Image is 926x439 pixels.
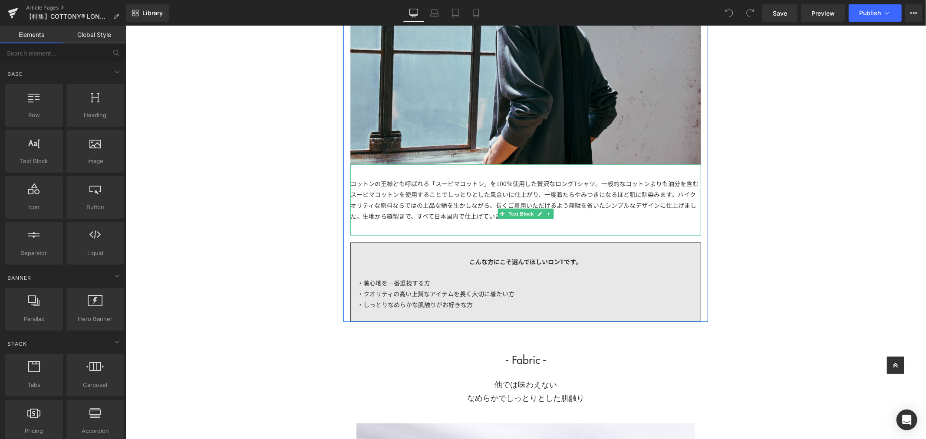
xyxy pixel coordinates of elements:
span: Icon [8,203,60,212]
a: Laptop [424,4,445,22]
a: Preview [801,4,845,22]
span: Publish [859,10,881,16]
a: New Library [126,4,169,22]
span: ・クオリティの高い上質なアイテムを長く大切に着たい方 [232,263,389,272]
span: Text Block [8,157,60,166]
a: Expand / Collapse [419,183,428,193]
span: Button [69,203,122,212]
span: Carousel [69,380,122,390]
span: Image [69,157,122,166]
div: コットンの王様とも呼ばれる「スーピマコットン」を100％使用した贅沢なロングTシャツ。一般的なコットンよりも油分を含むスーピマコットンを使用することでしっとりとした風合いに仕上がり、一度着たらや... [225,152,576,196]
span: Heading [69,111,122,120]
span: Liquid [69,249,122,258]
span: Hero Banner [69,315,122,324]
div: ・しっとりなめらかな肌触りがお好きな方 [232,273,569,284]
a: Global Style [63,26,126,43]
span: 生地から縫製まで、すべて日本国内で仕上げています。 [237,186,387,194]
button: Publish [849,4,902,22]
a: Article Pages [26,4,126,11]
span: Separator [8,249,60,258]
span: Stack [7,340,28,348]
div: Open Intercom Messenger [896,410,917,430]
span: Pricing [8,426,60,436]
span: Save [773,9,787,18]
span: Preview [811,9,835,18]
h1: - Fabric - [231,327,570,340]
span: Parallax [8,315,60,324]
span: ・着心地を一番重視する方 [232,252,305,261]
strong: こんな方にこそ選んでほしいロンTです。 [344,231,457,240]
a: Desktop [403,4,424,22]
a: Mobile [466,4,487,22]
span: 【特集】COTTONY® LONGSLEEVE TEEのご紹介 [26,13,109,20]
a: Tablet [445,4,466,22]
span: Base [7,70,23,78]
span: Row [8,111,60,120]
span: Library [142,9,163,17]
button: Undo [721,4,738,22]
span: Text Block [381,183,410,193]
span: Banner [7,274,32,282]
span: Accordion [69,426,122,436]
h1: 他では味わえない なめらかでしっとりとした肌触り [231,352,570,378]
button: Redo [741,4,759,22]
span: Tabs [8,380,60,390]
button: More [905,4,923,22]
